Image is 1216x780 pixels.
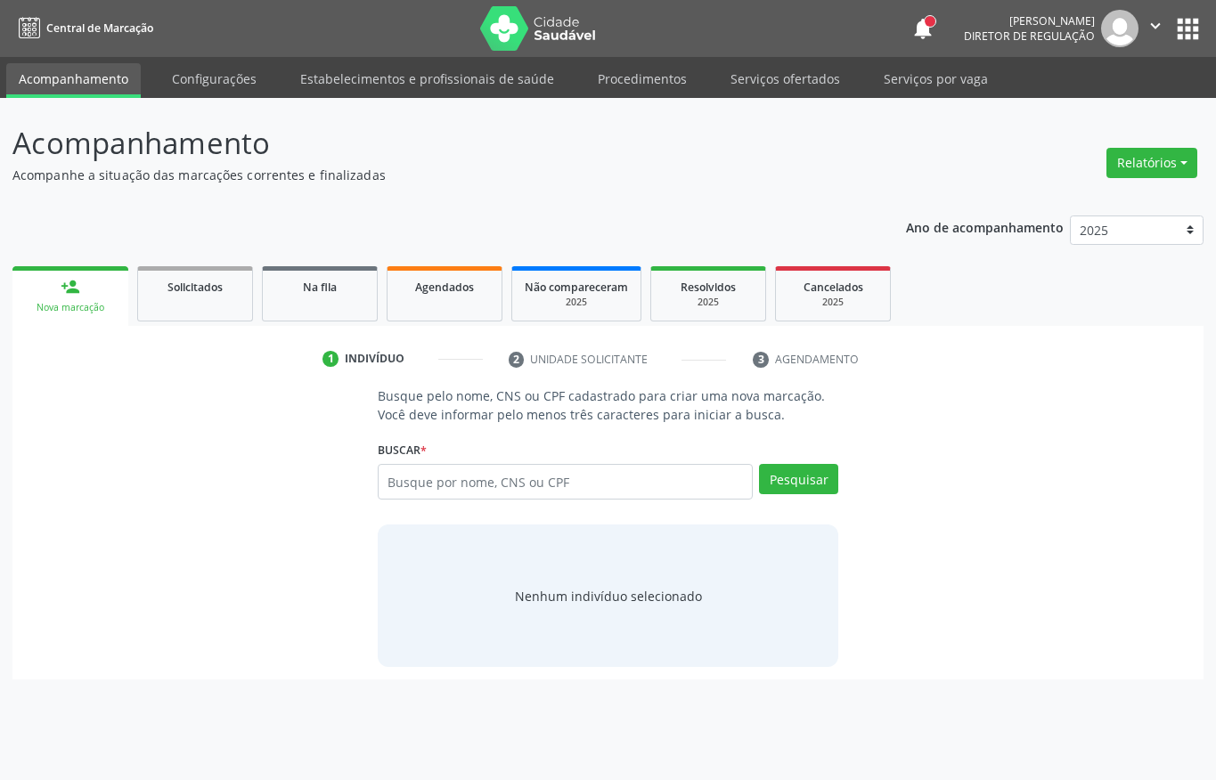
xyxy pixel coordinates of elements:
[6,63,141,98] a: Acompanhamento
[718,63,853,94] a: Serviços ofertados
[759,464,838,494] button: Pesquisar
[1138,10,1172,47] button: 
[906,215,1064,238] p: Ano de acompanhamento
[378,386,838,424] p: Busque pelo nome, CNS ou CPF cadastrado para criar uma nova marcação. Você deve informar pelo men...
[12,166,846,184] p: Acompanhe a situação das marcações correntes e finalizadas
[910,16,935,41] button: notifications
[303,280,337,295] span: Na fila
[788,296,877,309] div: 2025
[525,296,628,309] div: 2025
[585,63,699,94] a: Procedimentos
[664,296,753,309] div: 2025
[12,13,153,43] a: Central de Marcação
[525,280,628,295] span: Não compareceram
[1172,13,1204,45] button: apps
[25,301,116,314] div: Nova marcação
[378,464,753,500] input: Busque por nome, CNS ou CPF
[804,280,863,295] span: Cancelados
[167,280,223,295] span: Solicitados
[61,277,80,297] div: person_add
[345,351,404,367] div: Indivíduo
[12,121,846,166] p: Acompanhamento
[1146,16,1165,36] i: 
[515,587,702,605] div: Nenhum indivíduo selecionado
[322,351,339,367] div: 1
[964,28,1095,44] span: Diretor de regulação
[288,63,567,94] a: Estabelecimentos e profissionais de saúde
[1101,10,1138,47] img: img
[46,20,153,36] span: Central de Marcação
[1106,148,1197,178] button: Relatórios
[964,13,1095,28] div: [PERSON_NAME]
[159,63,269,94] a: Configurações
[378,436,427,464] label: Buscar
[871,63,1000,94] a: Serviços por vaga
[415,280,474,295] span: Agendados
[681,280,736,295] span: Resolvidos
